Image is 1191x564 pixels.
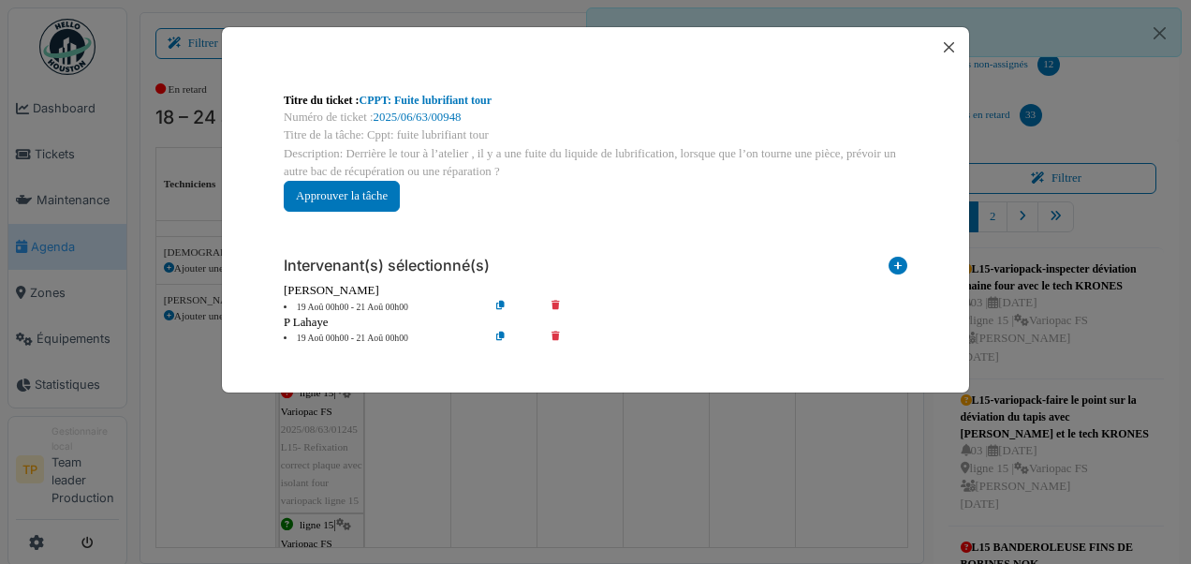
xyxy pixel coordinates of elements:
[274,301,489,315] li: 19 Aoû 00h00 - 21 Aoû 00h00
[284,181,400,212] button: Approuver la tâche
[284,145,907,181] div: Description: Derrière le tour à l’atelier , il y a une fuite du liquide de lubrification, lorsque...
[284,126,907,144] div: Titre de la tâche: Cppt: fuite lubrifiant tour
[284,109,907,126] div: Numéro de ticket :
[936,35,962,60] button: Close
[360,94,492,107] a: CPPT: Fuite lubrifiant tour
[284,257,490,275] h6: Intervenant(s) sélectionné(s)
[274,332,489,346] li: 19 Aoû 00h00 - 21 Aoû 00h00
[284,92,907,109] div: Titre du ticket :
[889,257,907,282] i: Ajouter
[284,314,907,332] div: P Lahaye
[374,111,462,124] a: 2025/06/63/00948
[284,282,907,300] div: [PERSON_NAME]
